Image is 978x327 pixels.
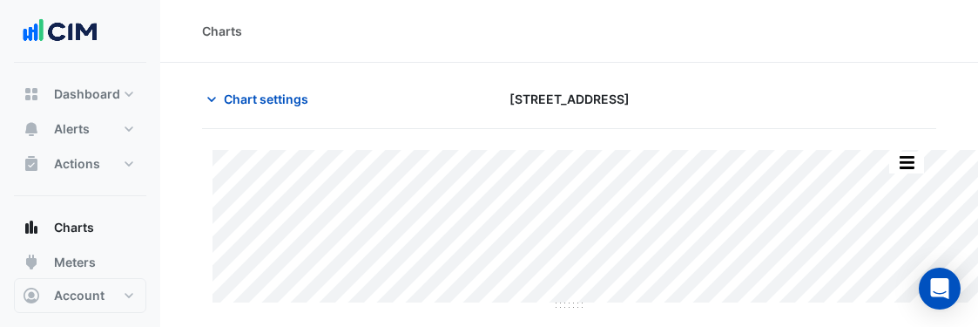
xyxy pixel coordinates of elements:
[54,85,120,103] span: Dashboard
[54,120,90,138] span: Alerts
[54,155,100,173] span: Actions
[21,14,99,49] img: Company Logo
[509,90,630,108] span: [STREET_ADDRESS]
[54,254,96,271] span: Meters
[23,85,40,103] app-icon: Dashboard
[919,268,961,310] div: Open Intercom Messenger
[889,152,924,174] button: More Options
[23,120,40,138] app-icon: Alerts
[14,245,146,280] button: Meters
[14,210,146,245] button: Charts
[202,84,320,114] button: Chart settings
[14,112,146,146] button: Alerts
[202,22,242,40] div: Charts
[23,219,40,236] app-icon: Charts
[224,90,308,108] span: Chart settings
[23,254,40,271] app-icon: Meters
[54,287,105,304] span: Account
[14,77,146,112] button: Dashboard
[23,155,40,173] app-icon: Actions
[14,146,146,181] button: Actions
[54,219,94,236] span: Charts
[14,278,146,313] button: Account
